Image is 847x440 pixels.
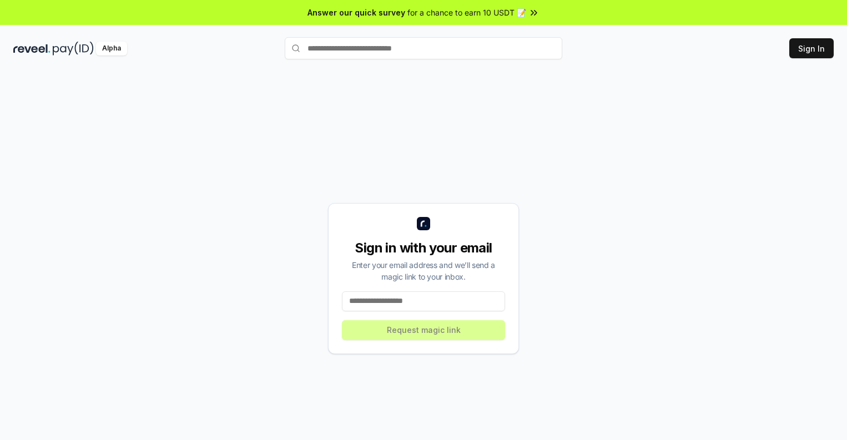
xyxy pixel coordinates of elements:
[789,38,834,58] button: Sign In
[96,42,127,55] div: Alpha
[342,239,505,257] div: Sign in with your email
[342,259,505,282] div: Enter your email address and we’ll send a magic link to your inbox.
[13,42,51,55] img: reveel_dark
[307,7,405,18] span: Answer our quick survey
[417,217,430,230] img: logo_small
[407,7,526,18] span: for a chance to earn 10 USDT 📝
[53,42,94,55] img: pay_id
